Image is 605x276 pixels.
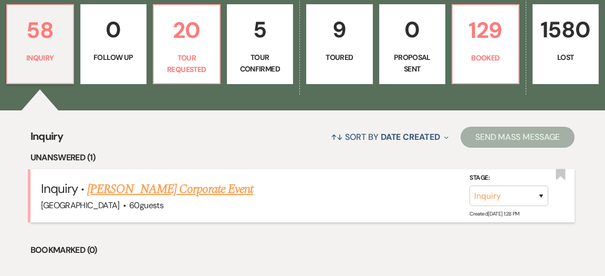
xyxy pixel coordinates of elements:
a: 58Inquiry [6,4,74,84]
p: Tour Requested [160,52,213,76]
button: Sort By Date Created [327,123,453,151]
p: Follow Up [87,52,140,63]
p: 1580 [539,12,592,47]
span: Date Created [381,131,440,142]
p: 20 [160,13,213,48]
p: 0 [87,12,140,47]
button: Send Mass Message [461,127,575,148]
a: 9Toured [306,4,373,84]
p: 5 [234,12,287,47]
a: 0Proposal Sent [379,4,446,84]
li: Bookmarked (0) [30,243,575,257]
a: [PERSON_NAME] Corporate Event [87,180,253,199]
p: 129 [459,13,512,48]
span: Inquiry [30,128,64,151]
p: Proposal Sent [386,52,439,75]
li: Unanswered (1) [30,151,575,165]
p: Booked [459,52,512,64]
span: ↑↓ [331,131,343,142]
a: 5Tour Confirmed [227,4,294,84]
label: Stage: [470,172,548,184]
p: 58 [14,13,67,48]
a: 129Booked [452,4,519,84]
p: 9 [313,12,366,47]
a: 1580Lost [533,4,599,84]
p: Inquiry [14,52,67,64]
span: Created: [DATE] 1:28 PM [470,210,519,217]
span: [GEOGRAPHIC_DATA] [41,200,120,211]
p: 0 [386,12,439,47]
a: 0Follow Up [80,4,147,84]
span: Inquiry [41,180,78,197]
p: Toured [313,52,366,63]
a: 20Tour Requested [153,4,221,84]
span: 60 guests [129,200,163,211]
p: Lost [539,52,592,63]
p: Tour Confirmed [234,52,287,75]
